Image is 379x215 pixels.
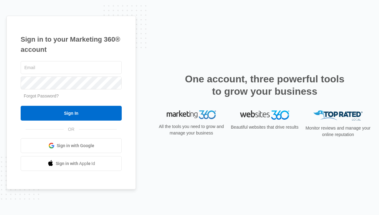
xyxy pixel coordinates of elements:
p: Monitor reviews and manage your online reputation [304,125,373,138]
img: Marketing 360 [167,110,216,119]
p: Beautiful websites that drive results [230,124,299,130]
a: Sign in with Apple Id [21,156,122,171]
h2: One account, three powerful tools to grow your business [183,73,346,97]
span: Sign in with Google [57,143,94,149]
span: Sign in with Apple Id [56,160,95,167]
a: Forgot Password? [24,93,59,98]
input: Sign In [21,106,122,121]
a: Sign in with Google [21,138,122,153]
img: Top Rated Local [313,110,363,121]
span: OR [64,126,79,133]
h1: Sign in to your Marketing 360® account [21,34,122,55]
p: All the tools you need to grow and manage your business [157,123,226,136]
input: Email [21,61,122,74]
img: Websites 360 [240,110,289,119]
